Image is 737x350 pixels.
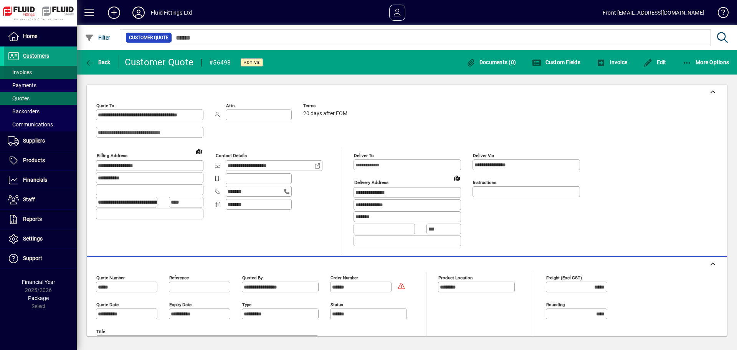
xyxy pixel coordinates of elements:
div: Fluid Fittings Ltd [151,7,192,19]
span: Terms [303,103,349,108]
span: Customers [23,53,49,59]
span: Financial Year [22,279,55,285]
a: Invoices [4,66,77,79]
a: Communications [4,118,77,131]
span: Home [23,33,37,39]
button: Back [83,55,112,69]
span: Support [23,255,42,261]
mat-label: Product location [438,275,473,280]
button: More Options [681,55,731,69]
span: Active [244,60,260,65]
a: Suppliers [4,131,77,151]
div: #56498 [209,56,231,69]
a: Products [4,151,77,170]
a: Backorders [4,105,77,118]
mat-label: Freight (excl GST) [546,275,582,280]
a: Payments [4,79,77,92]
span: Customer Quote [129,34,169,41]
div: Front [EMAIL_ADDRESS][DOMAIN_NAME] [603,7,704,19]
button: Profile [126,6,151,20]
mat-label: Deliver To [354,153,374,158]
a: Staff [4,190,77,209]
span: Reports [23,216,42,222]
a: View on map [193,145,205,157]
span: Filter [85,35,111,41]
span: Products [23,157,45,163]
app-page-header-button: Back [77,55,119,69]
span: Package [28,295,49,301]
a: Quotes [4,92,77,105]
span: Suppliers [23,138,45,144]
mat-label: Instructions [473,180,496,185]
mat-label: Quote number [96,275,125,280]
mat-label: Title [96,328,105,334]
mat-label: Attn [226,103,235,108]
span: Financials [23,177,47,183]
a: Home [4,27,77,46]
mat-label: Status [330,302,343,307]
a: Settings [4,229,77,249]
mat-label: Rounding [546,302,565,307]
a: Support [4,249,77,268]
span: Custom Fields [532,59,580,65]
span: Invoice [597,59,627,65]
a: View on map [451,172,463,184]
a: Financials [4,171,77,190]
a: Reports [4,210,77,229]
button: Edit [641,55,668,69]
span: Payments [8,82,36,88]
span: Back [85,59,111,65]
button: Documents (0) [464,55,518,69]
div: Customer Quote [125,56,194,68]
span: Settings [23,236,43,242]
mat-label: Quoted by [242,275,263,280]
span: Edit [643,59,666,65]
button: Filter [83,31,112,45]
span: Quotes [8,95,30,101]
mat-label: Quote date [96,302,119,307]
a: Knowledge Base [712,2,727,27]
mat-label: Type [242,302,251,307]
span: Communications [8,121,53,128]
span: Backorders [8,108,40,114]
span: Documents (0) [466,59,516,65]
button: Add [102,6,126,20]
mat-label: Expiry date [169,302,192,307]
mat-label: Deliver via [473,153,494,158]
span: More Options [682,59,729,65]
span: Staff [23,196,35,202]
mat-label: Quote To [96,103,114,108]
span: Invoices [8,69,32,75]
button: Custom Fields [530,55,582,69]
mat-label: Order number [330,275,358,280]
mat-label: Reference [169,275,189,280]
span: 20 days after EOM [303,111,347,117]
button: Invoice [595,55,629,69]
